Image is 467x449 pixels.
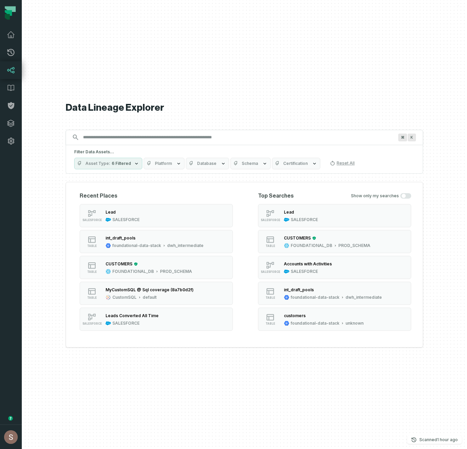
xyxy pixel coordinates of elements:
button: Scanned[DATE] 12:02:24 PM [407,436,462,444]
img: avatar of Shay Gafniel [4,430,18,444]
div: Tooltip anchor [7,415,14,421]
span: Press ⌘ + K to focus the search bar [398,134,407,141]
span: Press ⌘ + K to focus the search bar [408,134,416,141]
p: Scanned [419,436,458,443]
h1: Data Lineage Explorer [66,102,423,114]
relative-time: Sep 10, 2025, 12:02 PM GMT+3 [437,437,458,442]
